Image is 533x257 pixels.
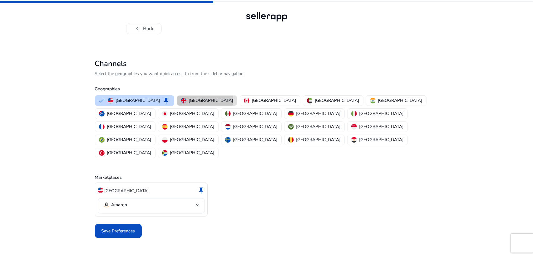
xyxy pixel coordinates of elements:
[107,136,151,143] p: [GEOGRAPHIC_DATA]
[99,150,105,156] img: tr.svg
[162,150,168,156] img: za.svg
[162,137,168,143] img: pl.svg
[189,97,233,104] p: [GEOGRAPHIC_DATA]
[162,124,168,130] img: es.svg
[351,137,357,143] img: eg.svg
[99,124,105,130] img: fr.svg
[170,110,215,117] p: [GEOGRAPHIC_DATA]
[95,224,142,238] button: Save Preferences
[170,136,215,143] p: [GEOGRAPHIC_DATA]
[95,59,438,68] h2: Channels
[351,111,357,117] img: it.svg
[95,174,438,181] p: Marketplaces
[163,97,170,104] span: keep
[225,111,231,117] img: mx.svg
[225,137,231,143] img: se.svg
[101,228,135,234] span: Save Preferences
[162,111,168,117] img: jp.svg
[359,136,404,143] p: [GEOGRAPHIC_DATA]
[108,98,113,103] img: us.svg
[107,150,151,156] p: [GEOGRAPHIC_DATA]
[126,23,162,34] button: chevron_leftBack
[170,150,215,156] p: [GEOGRAPHIC_DATA]
[105,188,149,194] p: [GEOGRAPHIC_DATA]
[233,136,278,143] p: [GEOGRAPHIC_DATA]
[197,187,205,194] span: keep
[111,202,127,208] p: Amazon
[170,123,215,130] p: [GEOGRAPHIC_DATA]
[107,110,151,117] p: [GEOGRAPHIC_DATA]
[103,201,110,209] img: amazon.svg
[252,97,296,104] p: [GEOGRAPHIC_DATA]
[315,97,359,104] p: [GEOGRAPHIC_DATA]
[296,123,341,130] p: [GEOGRAPHIC_DATA]
[359,110,404,117] p: [GEOGRAPHIC_DATA]
[107,123,151,130] p: [GEOGRAPHIC_DATA]
[244,98,249,103] img: ca.svg
[307,98,313,103] img: ae.svg
[359,123,404,130] p: [GEOGRAPHIC_DATA]
[288,137,294,143] img: be.svg
[99,111,105,117] img: au.svg
[116,97,160,104] p: [GEOGRAPHIC_DATA]
[99,137,105,143] img: br.svg
[296,136,341,143] p: [GEOGRAPHIC_DATA]
[225,124,231,130] img: nl.svg
[351,124,357,130] img: sg.svg
[233,123,278,130] p: [GEOGRAPHIC_DATA]
[134,25,141,32] span: chevron_left
[378,97,422,104] p: [GEOGRAPHIC_DATA]
[233,110,278,117] p: [GEOGRAPHIC_DATA]
[181,98,186,103] img: uk.svg
[296,110,341,117] p: [GEOGRAPHIC_DATA]
[95,70,438,77] p: Select the geographies you want quick access to from the sidebar navigation.
[288,111,294,117] img: de.svg
[370,98,376,103] img: in.svg
[288,124,294,130] img: sa.svg
[95,86,438,92] p: Geographies
[98,188,103,193] img: us.svg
